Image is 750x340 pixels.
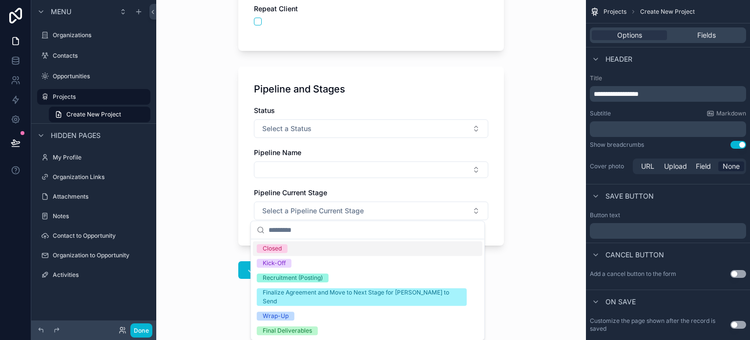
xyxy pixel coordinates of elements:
[53,31,148,39] label: Organizations
[590,317,730,333] label: Customize the page shown after the record is saved
[605,297,636,307] span: On save
[130,323,152,338] button: Done
[254,4,298,13] span: Repeat Client
[37,228,150,244] a: Contact to Opportunity
[53,193,148,201] label: Attachments
[590,141,644,149] div: Show breadcrumbs
[262,124,312,134] span: Select a Status
[617,30,642,40] span: Options
[37,89,150,105] a: Projects
[37,208,150,224] a: Notes
[604,8,626,16] span: Projects
[605,250,664,260] span: Cancel button
[53,173,148,181] label: Organization Links
[590,86,746,102] div: scrollable content
[707,110,746,117] a: Markdown
[51,7,71,17] span: Menu
[51,131,101,140] span: Hidden pages
[263,273,323,282] div: Recruitment (Posting)
[254,106,275,114] span: Status
[590,211,620,219] label: Button text
[254,119,488,138] button: Select Button
[641,161,654,171] span: URL
[664,161,687,171] span: Upload
[254,161,488,178] button: Select Button
[49,107,150,122] a: Create New Project
[263,259,286,268] div: Kick-Off
[262,206,364,216] span: Select a Pipeline Current Stage
[590,270,676,278] label: Add a cancel button to the form
[590,223,746,239] div: scrollable content
[640,8,695,16] span: Create New Project
[53,232,148,240] label: Contact to Opportunity
[254,148,301,157] span: Pipeline Name
[254,202,488,220] button: Select Button
[53,212,148,220] label: Notes
[251,239,484,340] div: Suggestions
[37,169,150,185] a: Organization Links
[53,72,148,80] label: Opportunities
[716,110,746,117] span: Markdown
[254,188,327,197] span: Pipeline Current Stage
[590,121,746,137] div: scrollable content
[37,27,150,43] a: Organizations
[254,82,345,96] h1: Pipeline and Stages
[53,271,148,279] label: Activities
[263,244,282,253] div: Closed
[605,191,654,201] span: Save button
[605,54,632,64] span: Header
[66,111,121,118] span: Create New Project
[263,326,312,335] div: Final Deliverables
[37,248,150,263] a: Organization to Opportunity
[263,312,289,320] div: Wrap-Up
[590,110,611,117] label: Subtitle
[37,48,150,64] a: Contacts
[53,93,145,101] label: Projects
[238,261,286,279] button: Save
[590,74,746,82] label: Title
[53,251,148,259] label: Organization to Opportunity
[37,189,150,204] a: Attachments
[590,162,629,170] label: Cover photo
[37,267,150,283] a: Activities
[37,68,150,84] a: Opportunities
[723,161,740,171] span: None
[53,52,148,60] label: Contacts
[37,150,150,165] a: My Profile
[696,161,711,171] span: Field
[263,288,461,306] div: Finalize Agreement and Move to Next Stage for [PERSON_NAME] to Send
[697,30,716,40] span: Fields
[53,154,148,161] label: My Profile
